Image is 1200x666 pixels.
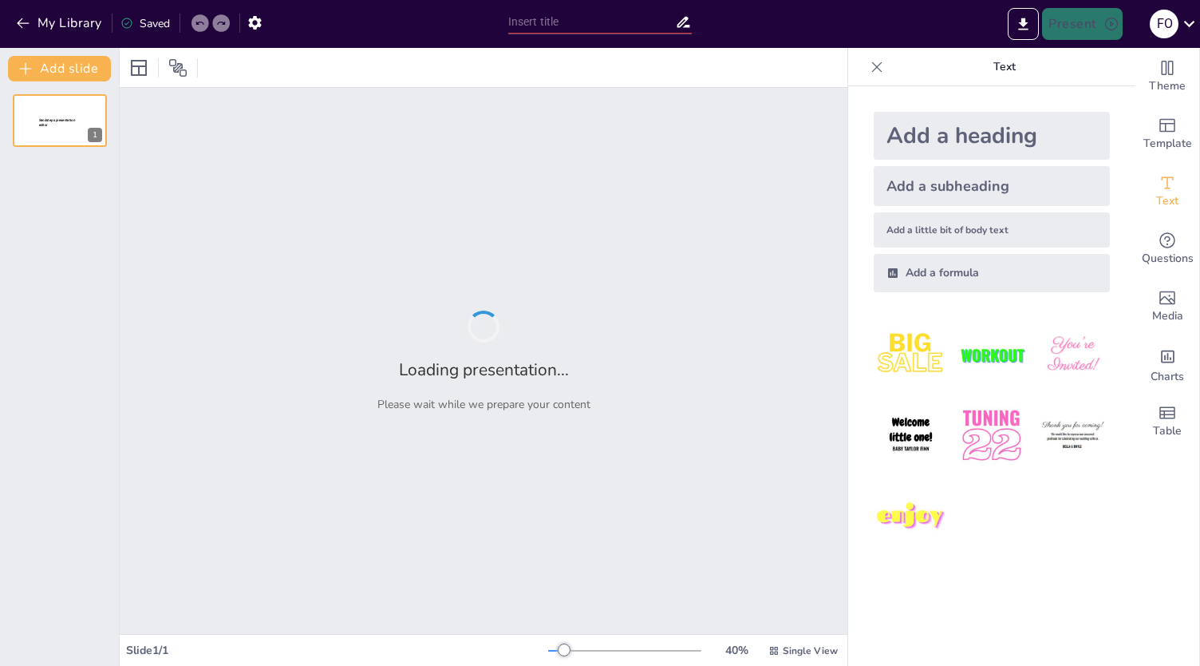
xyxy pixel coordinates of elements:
[1135,163,1199,220] div: Add text boxes
[1151,368,1184,386] span: Charts
[1156,192,1178,210] span: Text
[377,397,590,412] p: Please wait while we prepare your content
[717,643,756,658] div: 40 %
[126,55,152,81] div: Layout
[88,128,102,142] div: 1
[12,10,109,36] button: My Library
[1149,77,1186,95] span: Theme
[1036,398,1110,473] img: 6.jpeg
[1008,8,1039,40] button: Export to PowerPoint
[874,112,1110,160] div: Add a heading
[168,58,187,77] span: Position
[874,166,1110,206] div: Add a subheading
[1150,8,1178,40] button: F O
[874,480,948,554] img: 7.jpeg
[1135,393,1199,450] div: Add a table
[13,94,107,147] div: 1
[874,318,948,392] img: 1.jpeg
[874,212,1110,248] div: Add a little bit of body text
[120,16,170,31] div: Saved
[783,644,838,657] span: Single View
[1135,278,1199,335] div: Add images, graphics, shapes or video
[890,48,1119,86] p: Text
[1135,335,1199,393] div: Add charts and graphs
[39,118,75,127] span: Sendsteps presentation editor
[1143,135,1192,153] span: Template
[954,318,1028,392] img: 2.jpeg
[1135,220,1199,278] div: Get real-time input from your audience
[1042,8,1122,40] button: Present
[1152,307,1183,325] span: Media
[1142,250,1194,268] span: Questions
[399,359,569,381] h2: Loading presentation...
[1150,10,1178,38] div: F O
[1153,422,1182,440] span: Table
[874,398,948,473] img: 4.jpeg
[1036,318,1110,392] img: 3.jpeg
[8,56,111,81] button: Add slide
[1135,105,1199,163] div: Add ready made slides
[126,643,548,658] div: Slide 1 / 1
[508,10,676,34] input: Insert title
[954,398,1028,473] img: 5.jpeg
[1135,48,1199,105] div: Change the overall theme
[874,254,1110,292] div: Add a formula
